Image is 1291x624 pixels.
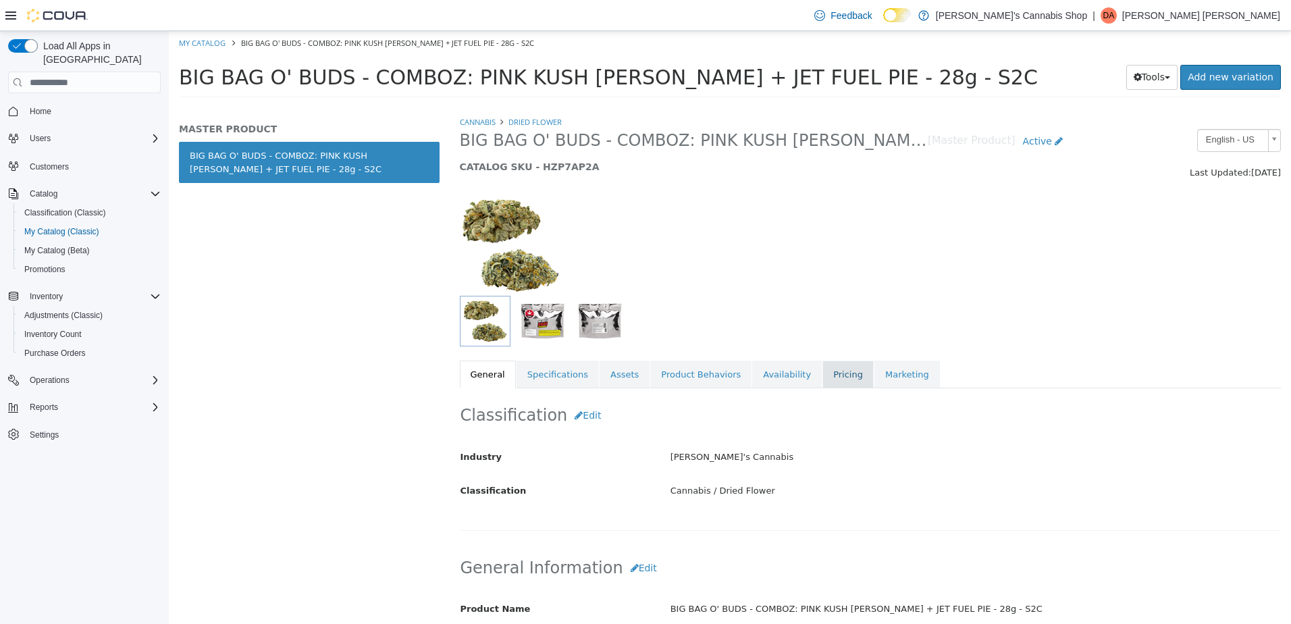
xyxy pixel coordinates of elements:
span: BIG BAG O' BUDS - COMBOZ: PINK KUSH [PERSON_NAME] + JET FUEL PIE - 28g - S2C [72,7,365,17]
a: Specifications [348,330,430,358]
span: Reports [30,402,58,413]
a: Marketing [706,330,771,358]
span: My Catalog (Classic) [24,226,99,237]
span: Users [30,133,51,144]
a: My Catalog (Beta) [19,242,95,259]
span: My Catalog (Classic) [19,224,161,240]
p: [PERSON_NAME] [PERSON_NAME] [1122,7,1280,24]
button: Tools [957,34,1009,59]
h2: Classification [292,372,1112,397]
span: BIG BAG O' BUDS - COMBOZ: PINK KUSH [PERSON_NAME] + JET FUEL PIE - 28g - S2C [291,99,760,120]
span: Catalog [30,188,57,199]
span: Purchase Orders [19,345,161,361]
p: [PERSON_NAME]'s Cannabis Shop [936,7,1087,24]
h5: CATALOG SKU - HZP7AP2A [291,130,902,142]
img: Cova [27,9,88,22]
a: Add new variation [1011,34,1112,59]
p: | [1092,7,1095,24]
span: Classification (Classic) [19,205,161,221]
a: Adjustments (Classic) [19,307,108,323]
span: Purchase Orders [24,348,86,359]
span: Load All Apps in [GEOGRAPHIC_DATA] [38,39,161,66]
button: Customers [3,156,166,176]
span: Home [24,103,161,120]
h5: MASTER PRODUCT [10,92,271,104]
span: Inventory [30,291,63,302]
span: Last Updated: [1021,136,1082,147]
span: Inventory [24,288,161,305]
div: [PERSON_NAME]'s Cannabis [492,415,1122,438]
a: Promotions [19,261,71,278]
a: Active [847,98,902,123]
a: BIG BAG O' BUDS - COMBOZ: PINK KUSH [PERSON_NAME] + JET FUEL PIE - 28g - S2C [10,111,271,152]
button: Reports [3,398,166,417]
button: Operations [3,371,166,390]
h2: General Information [292,525,1112,550]
span: Classification [292,454,358,465]
a: Purchase Orders [19,345,91,361]
span: BIG BAG O' BUDS - COMBOZ: PINK KUSH [PERSON_NAME] + JET FUEL PIE - 28g - S2C [10,34,869,58]
button: Purchase Orders [14,344,166,363]
span: Adjustments (Classic) [24,310,103,321]
button: Users [3,129,166,148]
div: BIG BAG O' BUDS - COMBOZ: PINK KUSH [PERSON_NAME] + JET FUEL PIE - 28g - S2C [492,567,1122,590]
button: Catalog [24,186,63,202]
a: Classification (Classic) [19,205,111,221]
button: Edit [454,525,496,550]
span: Customers [24,157,161,174]
span: Promotions [24,264,65,275]
button: Edit [398,372,440,397]
span: My Catalog (Beta) [24,245,90,256]
a: Availability [583,330,653,358]
button: Inventory Count [14,325,166,344]
button: Promotions [14,260,166,279]
span: Settings [24,426,161,443]
span: Adjustments (Classic) [19,307,161,323]
span: DA [1103,7,1114,24]
button: My Catalog (Classic) [14,222,166,241]
a: Dried Flower [340,86,393,96]
span: Operations [30,375,70,386]
span: English - US [1029,99,1094,120]
span: Inventory Count [24,329,82,340]
span: [DATE] [1082,136,1112,147]
button: Classification (Classic) [14,203,166,222]
span: Reports [24,399,161,415]
button: Settings [3,425,166,444]
input: Dark Mode [883,8,912,22]
span: Industry [292,421,334,431]
a: My Catalog (Classic) [19,224,105,240]
span: Dark Mode [883,22,884,23]
a: Product Behaviors [481,330,583,358]
a: Settings [24,427,64,443]
span: Active [854,105,883,115]
button: My Catalog (Beta) [14,241,166,260]
img: 150 [291,163,392,265]
button: Catalog [3,184,166,203]
span: Catalog [24,186,161,202]
a: Inventory Count [19,326,87,342]
button: Reports [24,399,63,415]
button: Inventory [3,287,166,306]
a: Pricing [654,330,705,358]
button: Inventory [24,288,68,305]
button: Home [3,101,166,121]
button: Adjustments (Classic) [14,306,166,325]
a: Customers [24,159,74,175]
a: My Catalog [10,7,57,17]
a: Assets [431,330,481,358]
span: My Catalog (Beta) [19,242,161,259]
nav: Complex example [8,96,161,479]
span: Operations [24,372,161,388]
button: Operations [24,372,75,388]
a: General [291,330,347,358]
span: Product Name [292,573,362,583]
a: Home [24,103,57,120]
span: Settings [30,430,59,440]
a: Feedback [809,2,877,29]
button: Users [24,130,56,147]
span: Customers [30,161,69,172]
span: Users [24,130,161,147]
span: Feedback [831,9,872,22]
div: Cannabis / Dried Flower [492,448,1122,472]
